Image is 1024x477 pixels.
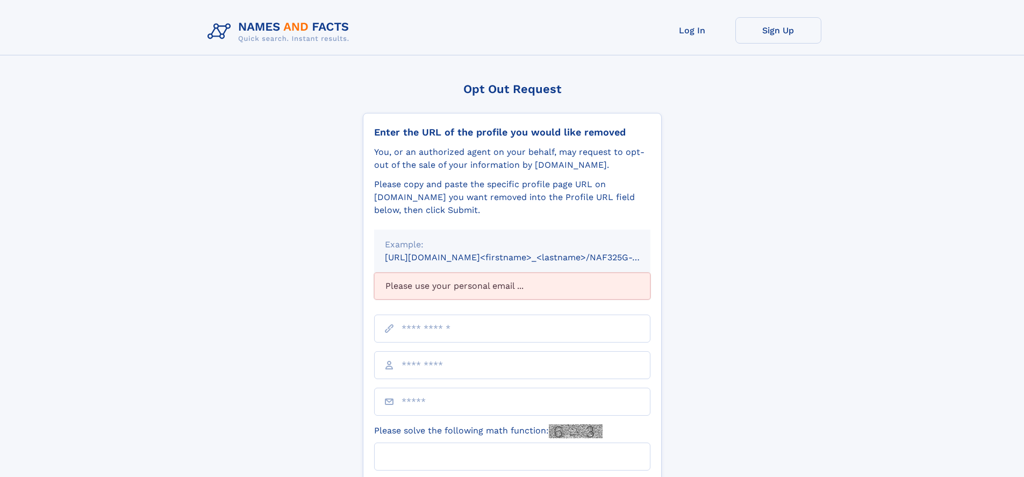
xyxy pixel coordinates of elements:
div: You, or an authorized agent on your behalf, may request to opt-out of the sale of your informatio... [374,146,650,172]
img: Logo Names and Facts [203,17,358,46]
label: Please solve the following math function: [374,424,603,438]
small: [URL][DOMAIN_NAME]<firstname>_<lastname>/NAF325G-xxxxxxxx [385,252,671,262]
div: Please copy and paste the specific profile page URL on [DOMAIN_NAME] you want removed into the Pr... [374,178,650,217]
div: Enter the URL of the profile you would like removed [374,126,650,138]
div: Example: [385,238,640,251]
a: Sign Up [735,17,821,44]
a: Log In [649,17,735,44]
div: Opt Out Request [363,82,662,96]
div: Please use your personal email ... [374,273,650,300]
